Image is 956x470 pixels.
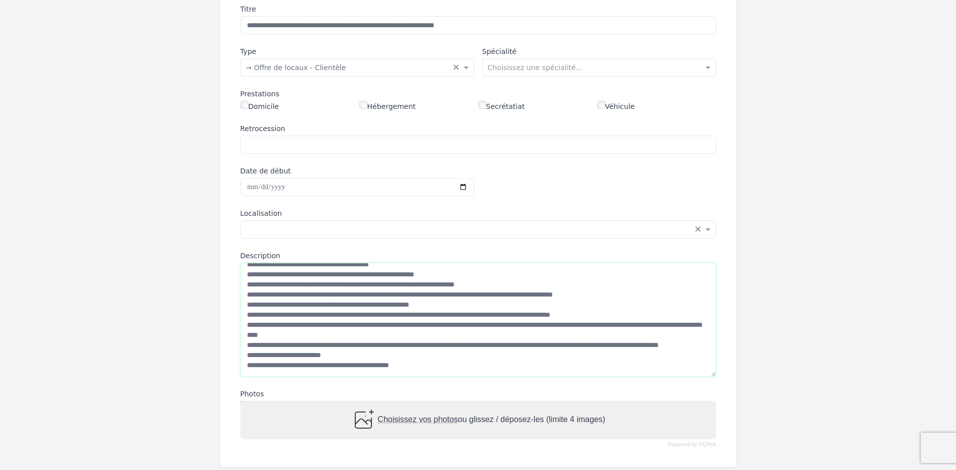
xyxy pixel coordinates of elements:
a: Powered by PQINA [668,442,716,447]
label: Date de début [240,166,474,176]
label: Titre [240,4,716,14]
label: Domicile [240,101,279,111]
label: Type [240,46,474,56]
label: Secrétatiat [478,101,525,111]
div: Prestations [240,89,716,99]
input: Domicile [240,101,248,109]
label: Véhicule [597,101,635,111]
span: Clear all [694,224,703,234]
input: Hébergement [359,101,367,109]
span: Choisissez vos photos [377,416,458,424]
div: ou glissez / déposez-les (limite 4 images) [351,408,605,432]
label: Spécialité [482,46,716,56]
label: Hébergement [359,101,416,111]
span: Clear all [453,63,461,73]
label: Retrocession [240,124,716,134]
input: Secrétatiat [478,101,486,109]
input: Véhicule [597,101,605,109]
label: Localisation [240,208,716,218]
label: Description [240,251,716,261]
label: Photos [240,389,716,399]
